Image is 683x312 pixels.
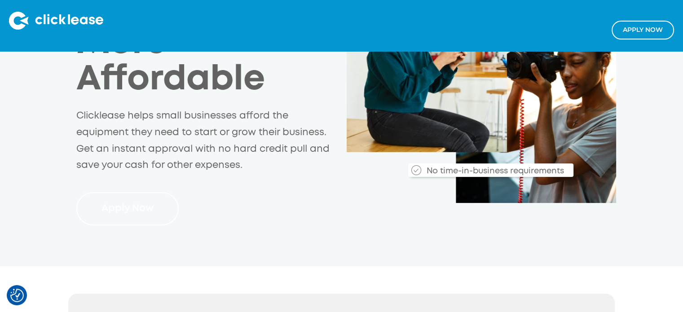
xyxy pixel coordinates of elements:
[10,289,24,302] img: Revisit consent button
[612,21,674,39] a: Apply NOw
[76,192,179,225] a: Apply Now
[10,289,24,302] button: Consent Preferences
[375,157,573,177] div: No time-in-business requirements
[411,165,421,175] img: Checkmark_callout
[76,108,332,175] p: Clicklease helps small businesses afford the equipment they need to start or grow their business....
[9,12,103,30] img: Clicklease logo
